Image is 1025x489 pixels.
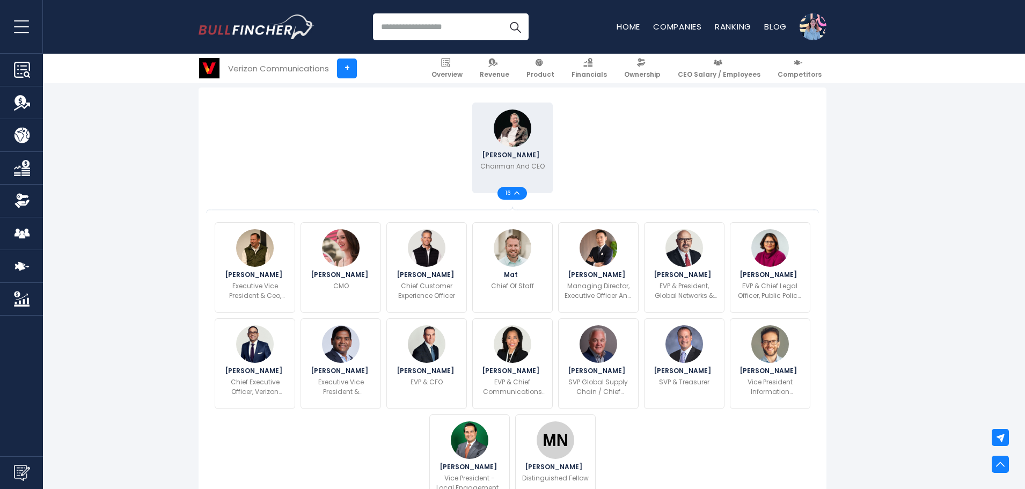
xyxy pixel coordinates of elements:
[568,272,628,278] span: [PERSON_NAME]
[322,325,360,363] img: Shankar Arumugavelu
[580,325,617,363] img: James Gowen
[740,272,800,278] span: [PERSON_NAME]
[525,464,585,470] span: [PERSON_NAME]
[199,14,314,39] img: Bullfincher logo
[494,110,531,147] img: Hans Vestberg
[475,54,514,83] a: Revenue
[526,70,554,79] span: Product
[322,229,360,267] img: Leslie Berland
[565,377,632,397] p: SVP Global Supply Chain / Chief Sustainability Officer
[624,70,661,79] span: Ownership
[333,281,349,291] p: CMO
[431,70,463,79] span: Overview
[480,70,509,79] span: Revenue
[228,62,329,75] div: Verizon Communications
[440,464,500,470] span: [PERSON_NAME]
[482,152,543,158] span: [PERSON_NAME]
[311,272,371,278] span: [PERSON_NAME]
[673,54,765,83] a: CEO Salary / Employees
[14,193,30,209] img: Ownership
[427,54,467,83] a: Overview
[653,21,702,32] a: Companies
[558,318,639,409] a: James Gowen [PERSON_NAME] SVP Global Supply Chain / Chief Sustainability Officer
[619,54,665,83] a: Ownership
[751,325,789,363] img: Stephen G.
[408,229,445,267] img: Brian Higgins
[397,272,457,278] span: [PERSON_NAME]
[301,222,381,313] a: Leslie Berland [PERSON_NAME] CMO
[494,325,531,363] img: Stacy Sharpe
[773,54,826,83] a: Competitors
[572,70,607,79] span: Financials
[764,21,787,32] a: Blog
[665,229,703,267] img: Joe Russo
[617,21,640,32] a: Home
[644,318,724,409] a: Mark Schuermann [PERSON_NAME] SVP & Treasurer
[311,368,371,374] span: [PERSON_NAME]
[199,14,314,39] a: Go to homepage
[665,325,703,363] img: Mark Schuermann
[778,70,822,79] span: Competitors
[215,318,295,409] a: Sampath Sowmyanarayan [PERSON_NAME] Chief Executive Officer, Verizon Consumer
[558,222,639,313] a: Ryuta Yamazaki [PERSON_NAME] Managing Director, Executive Officer And President, [GEOGRAPHIC_DATA]
[199,58,219,78] img: VZ logo
[236,325,274,363] img: Sampath Sowmyanarayan
[737,377,803,397] p: Vice President Information Technology
[730,222,810,313] a: Vandana Venkatesh [PERSON_NAME] EVP & Chief Legal Officer, Public Policy, Responsible Business, L...
[659,377,709,387] p: SVP & Treasurer
[480,162,545,171] p: Chairman And CEO
[222,377,288,397] p: Chief Executive Officer, Verizon Consumer
[222,281,288,301] p: Executive Vice President & Ceo, Verizon Business
[504,272,521,278] span: Mat
[301,318,381,409] a: Shankar Arumugavelu [PERSON_NAME] Executive Vice President & President, Verizon Global Services
[307,377,374,397] p: Executive Vice President & President, Verizon Global Services
[386,222,467,313] a: Brian Higgins [PERSON_NAME] Chief Customer Experience Officer
[397,368,457,374] span: [PERSON_NAME]
[472,318,553,409] a: Stacy Sharpe [PERSON_NAME] EVP & Chief Communications Officer
[522,54,559,83] a: Product
[386,318,467,409] a: Tony Skiadas [PERSON_NAME] EVP & CFO
[654,368,714,374] span: [PERSON_NAME]
[715,21,751,32] a: Ranking
[451,421,488,459] img: Mario Acosta-Velez
[644,222,724,313] a: Joe Russo [PERSON_NAME] EVP & President, Global Networks & Technology
[393,281,460,301] p: Chief Customer Experience Officer
[678,70,760,79] span: CEO Salary / Employees
[494,229,531,267] img: Mat
[337,59,357,78] a: +
[225,272,285,278] span: [PERSON_NAME]
[730,318,810,409] a: Stephen G. [PERSON_NAME] Vice President Information Technology
[215,222,295,313] a: Kyle Malady [PERSON_NAME] Executive Vice President & Ceo, Verizon Business
[751,229,789,267] img: Vandana Venkatesh
[408,325,445,363] img: Tony Skiadas
[502,13,529,40] button: Search
[740,368,800,374] span: [PERSON_NAME]
[482,368,543,374] span: [PERSON_NAME]
[580,229,617,267] img: Ryuta Yamazaki
[472,222,553,313] a: Mat Mat Chief Of Staff
[651,281,717,301] p: EVP & President, Global Networks & Technology
[472,103,553,193] a: Hans Vestberg [PERSON_NAME] Chairman And CEO 16
[568,368,628,374] span: [PERSON_NAME]
[537,421,574,459] img: Mason Ng
[236,229,274,267] img: Kyle Malady
[567,54,612,83] a: Financials
[491,281,534,291] p: Chief Of Staff
[411,377,443,387] p: EVP & CFO
[225,368,285,374] span: [PERSON_NAME]
[479,377,546,397] p: EVP & Chief Communications Officer
[506,191,514,196] span: 16
[737,281,803,301] p: EVP & Chief Legal Officer, Public Policy, Responsible Business, Legal & Security
[654,272,714,278] span: [PERSON_NAME]
[522,473,589,483] p: Distinguished Fellow
[564,281,633,301] p: Managing Director, Executive Officer And President, [GEOGRAPHIC_DATA]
